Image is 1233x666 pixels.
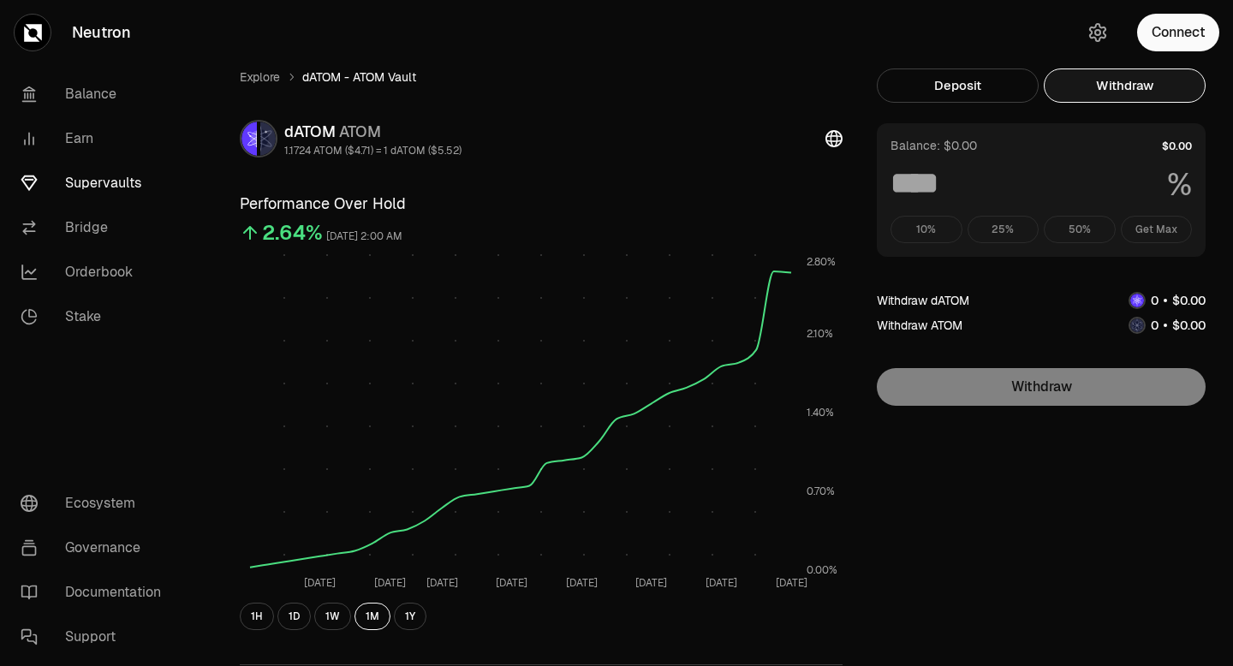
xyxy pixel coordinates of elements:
div: Withdraw dATOM [877,292,969,309]
tspan: 1.40% [807,406,834,419]
button: Withdraw [1044,68,1206,103]
h3: Performance Over Hold [240,192,843,216]
tspan: 2.80% [807,255,836,269]
div: dATOM [284,120,462,144]
span: % [1167,168,1192,202]
img: ATOM Logo [260,122,276,156]
a: Bridge [7,205,185,250]
tspan: [DATE] [374,576,406,590]
tspan: [DATE] [566,576,598,590]
div: [DATE] 2:00 AM [326,227,402,247]
a: Documentation [7,570,185,615]
button: 1W [314,603,351,630]
button: Deposit [877,68,1039,103]
button: 1M [354,603,390,630]
a: Ecosystem [7,481,185,526]
a: Governance [7,526,185,570]
button: 1D [277,603,311,630]
img: ATOM Logo [1130,318,1144,332]
a: Orderbook [7,250,185,294]
tspan: 2.10% [807,327,833,341]
span: dATOM - ATOM Vault [302,68,416,86]
div: Withdraw ATOM [877,317,962,334]
tspan: 0.00% [807,563,837,577]
nav: breadcrumb [240,68,843,86]
a: Stake [7,294,185,339]
a: Support [7,615,185,659]
div: 2.64% [262,219,323,247]
span: ATOM [339,122,381,141]
img: dATOM Logo [1130,294,1144,307]
a: Earn [7,116,185,161]
tspan: [DATE] [635,576,667,590]
div: Balance: $0.00 [890,137,977,154]
a: Explore [240,68,280,86]
tspan: [DATE] [496,576,527,590]
tspan: 0.70% [807,485,835,498]
tspan: [DATE] [426,576,458,590]
button: 1Y [394,603,426,630]
button: Connect [1137,14,1219,51]
img: dATOM Logo [241,122,257,156]
tspan: [DATE] [304,576,336,590]
a: Supervaults [7,161,185,205]
div: 1.1724 ATOM ($4.71) = 1 dATOM ($5.52) [284,144,462,158]
a: Balance [7,72,185,116]
tspan: [DATE] [776,576,807,590]
tspan: [DATE] [706,576,737,590]
button: 1H [240,603,274,630]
